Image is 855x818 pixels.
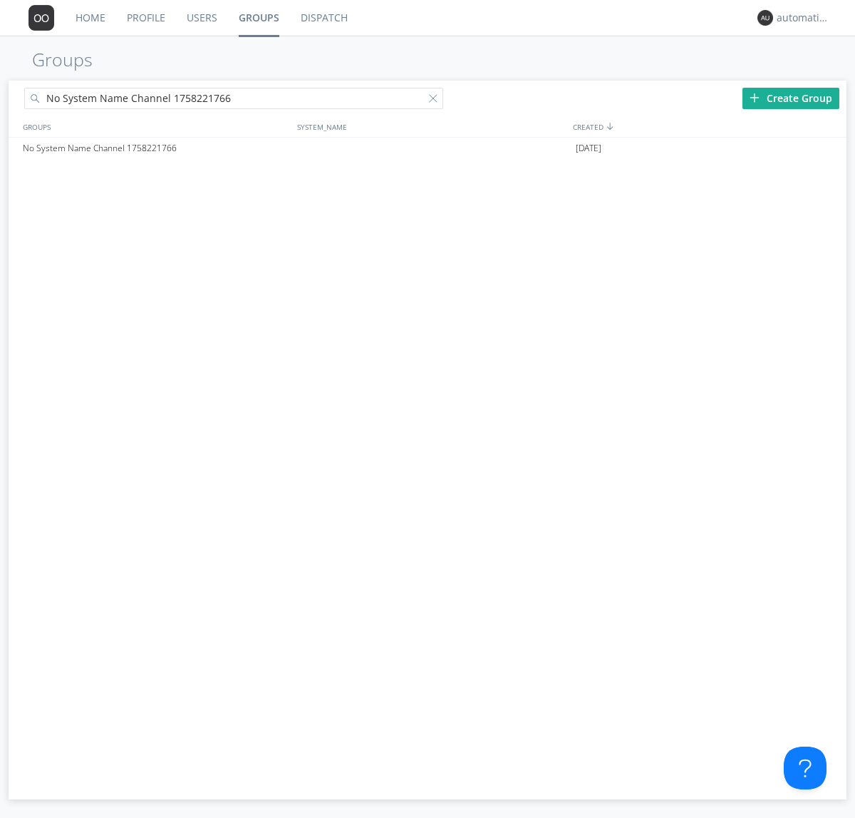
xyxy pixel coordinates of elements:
div: Create Group [742,88,839,109]
img: 373638.png [757,10,773,26]
div: CREATED [569,116,846,137]
div: GROUPS [19,116,290,137]
img: 373638.png [28,5,54,31]
div: automation+dispatcher0014 [777,11,830,25]
div: SYSTEM_NAME [294,116,569,137]
a: No System Name Channel 1758221766[DATE] [9,138,846,159]
iframe: Toggle Customer Support [784,747,826,789]
input: Search groups [24,88,443,109]
span: [DATE] [576,138,601,159]
img: plus.svg [750,93,760,103]
div: No System Name Channel 1758221766 [19,138,294,159]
